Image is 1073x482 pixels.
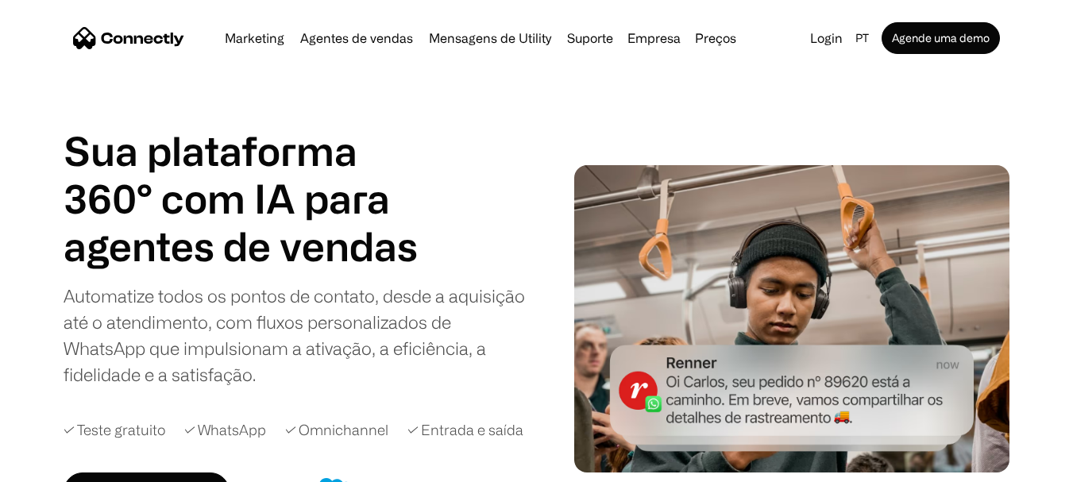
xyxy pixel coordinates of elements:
[407,419,523,441] div: ✓ Entrada e saída
[64,127,429,222] h1: Sua plataforma 360° com IA para
[64,419,165,441] div: ✓ Teste gratuito
[294,32,419,44] a: Agentes de vendas
[689,32,743,44] a: Preços
[64,283,531,388] div: Automatize todos os pontos de contato, desde a aquisição até o atendimento, com fluxos personaliz...
[561,32,619,44] a: Suporte
[16,453,95,476] aside: Language selected: Português (Brasil)
[218,32,291,44] a: Marketing
[64,222,429,270] h1: agentes de vendas
[882,22,1000,54] a: Agende uma demo
[73,26,184,50] a: home
[804,27,849,49] a: Login
[64,222,429,270] div: carousel
[627,27,681,49] div: Empresa
[623,27,685,49] div: Empresa
[855,27,869,49] div: pt
[423,32,558,44] a: Mensagens de Utility
[32,454,95,476] ul: Language list
[184,419,266,441] div: ✓ WhatsApp
[285,419,388,441] div: ✓ Omnichannel
[849,27,878,49] div: pt
[64,222,429,270] div: 1 of 4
